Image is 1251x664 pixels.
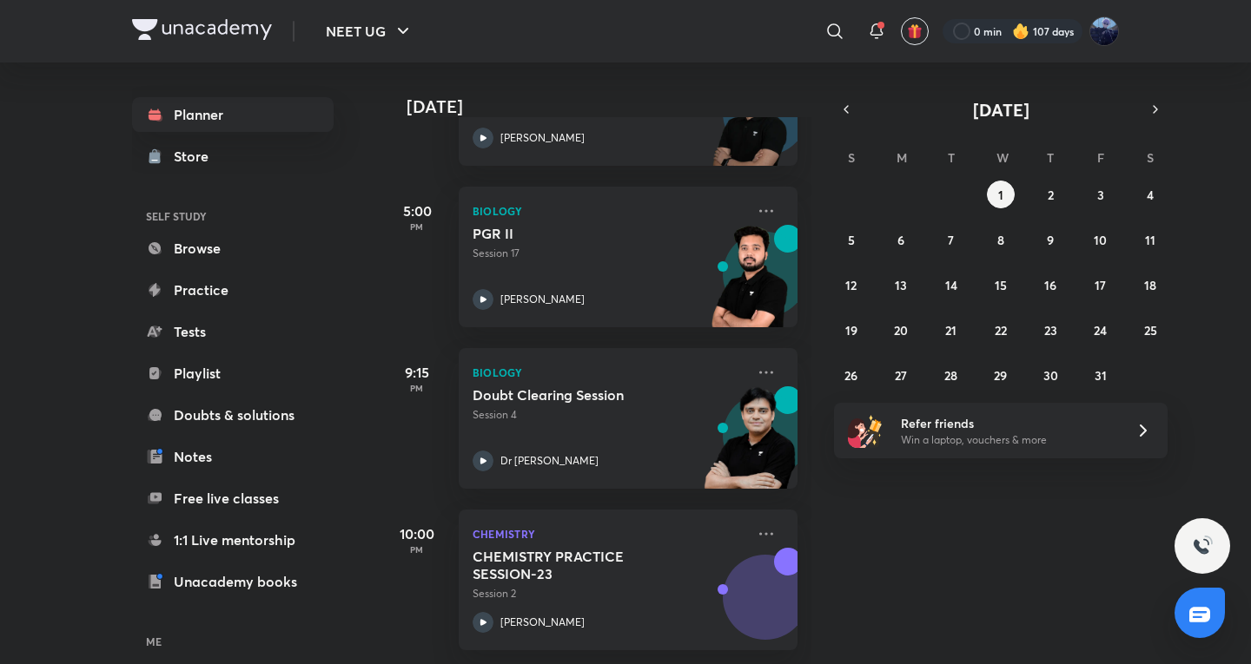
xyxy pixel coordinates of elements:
[995,322,1007,339] abbr: October 22, 2025
[1036,181,1064,208] button: October 2, 2025
[382,383,452,393] p: PM
[473,523,745,544] p: Chemistry
[132,564,334,599] a: Unacademy books
[132,273,334,307] a: Practice
[500,453,599,469] p: Dr [PERSON_NAME]
[1097,149,1104,166] abbr: Friday
[837,226,865,253] button: October 5, 2025
[1036,226,1064,253] button: October 9, 2025
[500,615,585,630] p: [PERSON_NAME]
[132,97,334,132] a: Planner
[887,271,915,299] button: October 13, 2025
[1136,226,1164,253] button: October 11, 2025
[1097,187,1104,203] abbr: October 3, 2025
[897,149,907,166] abbr: Monday
[1145,232,1155,248] abbr: October 11, 2025
[1136,181,1164,208] button: October 4, 2025
[1047,149,1054,166] abbr: Thursday
[973,98,1029,122] span: [DATE]
[901,432,1115,448] p: Win a laptop, vouchers & more
[132,439,334,474] a: Notes
[382,221,452,232] p: PM
[948,232,954,248] abbr: October 7, 2025
[1087,181,1115,208] button: October 3, 2025
[132,139,334,174] a: Store
[132,627,334,656] h6: ME
[473,548,689,582] h5: CHEMISTRY PRACTICE SESSION-23
[948,149,955,166] abbr: Tuesday
[1012,23,1029,40] img: streak
[1094,322,1107,339] abbr: October 24, 2025
[937,271,965,299] button: October 14, 2025
[901,17,929,45] button: avatar
[132,314,334,349] a: Tests
[174,146,219,167] div: Store
[132,481,334,516] a: Free live classes
[1147,149,1154,166] abbr: Saturday
[1043,367,1058,384] abbr: October 30, 2025
[473,362,745,383] p: Biology
[1047,232,1054,248] abbr: October 9, 2025
[937,316,965,344] button: October 21, 2025
[1147,187,1154,203] abbr: October 4, 2025
[1095,367,1107,384] abbr: October 31, 2025
[1036,316,1064,344] button: October 23, 2025
[945,277,957,293] abbr: October 14, 2025
[837,271,865,299] button: October 12, 2025
[987,361,1015,389] button: October 29, 2025
[702,386,798,506] img: unacademy
[997,232,1004,248] abbr: October 8, 2025
[702,225,798,345] img: unacademy
[887,316,915,344] button: October 20, 2025
[1036,271,1064,299] button: October 16, 2025
[895,367,907,384] abbr: October 27, 2025
[987,316,1015,344] button: October 22, 2025
[1036,361,1064,389] button: October 30, 2025
[382,523,452,544] h5: 10:00
[382,544,452,555] p: PM
[1048,187,1054,203] abbr: October 2, 2025
[996,149,1009,166] abbr: Wednesday
[845,277,857,293] abbr: October 12, 2025
[837,361,865,389] button: October 26, 2025
[473,225,689,242] h5: PGR II
[382,362,452,383] h5: 9:15
[895,277,907,293] abbr: October 13, 2025
[987,271,1015,299] button: October 15, 2025
[132,356,334,391] a: Playlist
[1095,277,1106,293] abbr: October 17, 2025
[132,19,272,40] img: Company Logo
[724,564,807,648] img: Avatar
[1089,16,1119,46] img: Kushagra Singh
[315,14,424,49] button: NEET UG
[1136,271,1164,299] button: October 18, 2025
[994,367,1007,384] abbr: October 29, 2025
[1044,277,1056,293] abbr: October 16, 2025
[500,130,585,146] p: [PERSON_NAME]
[473,386,689,404] h5: Doubt Clearing Session
[132,398,334,432] a: Doubts & solutions
[837,316,865,344] button: October 19, 2025
[937,361,965,389] button: October 28, 2025
[1044,322,1057,339] abbr: October 23, 2025
[473,586,745,602] p: Session 2
[887,361,915,389] button: October 27, 2025
[702,63,798,183] img: unacademy
[407,96,815,117] h4: [DATE]
[858,97,1143,122] button: [DATE]
[132,231,334,266] a: Browse
[382,201,452,221] h5: 5:00
[848,413,883,448] img: referral
[132,523,334,557] a: 1:1 Live mentorship
[998,187,1003,203] abbr: October 1, 2025
[844,367,857,384] abbr: October 26, 2025
[500,292,585,307] p: [PERSON_NAME]
[987,226,1015,253] button: October 8, 2025
[897,232,904,248] abbr: October 6, 2025
[473,201,745,221] p: Biology
[944,367,957,384] abbr: October 28, 2025
[473,246,745,261] p: Session 17
[132,19,272,44] a: Company Logo
[907,23,923,39] img: avatar
[937,226,965,253] button: October 7, 2025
